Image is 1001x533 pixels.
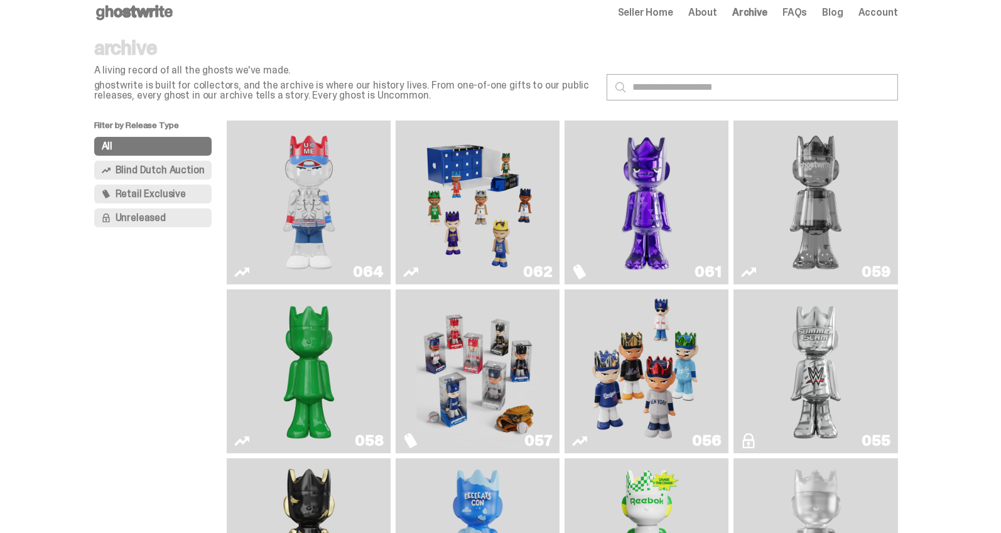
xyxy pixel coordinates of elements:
img: Game Face (2025) [416,126,539,279]
a: Account [858,8,898,18]
a: About [688,8,717,18]
img: Two [754,126,877,279]
div: 062 [523,264,552,279]
span: Retail Exclusive [116,189,186,199]
img: You Can't See Me [247,126,371,279]
button: All [94,137,212,156]
div: 056 [692,433,721,448]
p: Filter by Release Type [94,121,227,137]
span: Blind Dutch Auction [116,165,205,175]
a: Game Face (2025) [572,294,721,448]
span: All [102,141,113,151]
div: 061 [695,264,721,279]
a: I Was There SummerSlam [741,294,890,448]
img: I Was There SummerSlam [754,294,877,448]
button: Blind Dutch Auction [94,161,212,180]
img: Schrödinger's ghost: Sunday Green [247,294,371,448]
div: 059 [862,264,890,279]
div: 058 [355,433,383,448]
p: ghostwrite is built for collectors, and the archive is where our history lives. From one-of-one g... [94,80,597,100]
a: You Can't See Me [234,126,383,279]
a: Schrödinger's ghost: Sunday Green [234,294,383,448]
a: Game Face (2025) [403,294,552,448]
button: Unreleased [94,208,212,227]
img: Fantasy [585,126,708,279]
div: 055 [862,433,890,448]
a: Blog [822,8,843,18]
p: archive [94,38,597,58]
a: Archive [732,8,767,18]
p: A living record of all the ghosts we've made. [94,65,597,75]
a: Seller Home [618,8,673,18]
a: Two [741,126,890,279]
span: Unreleased [116,213,166,223]
img: Game Face (2025) [416,294,539,448]
div: 057 [524,433,552,448]
button: Retail Exclusive [94,185,212,203]
a: Game Face (2025) [403,126,552,279]
div: 064 [353,264,383,279]
a: FAQs [782,8,807,18]
img: Game Face (2025) [585,294,708,448]
a: Fantasy [572,126,721,279]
